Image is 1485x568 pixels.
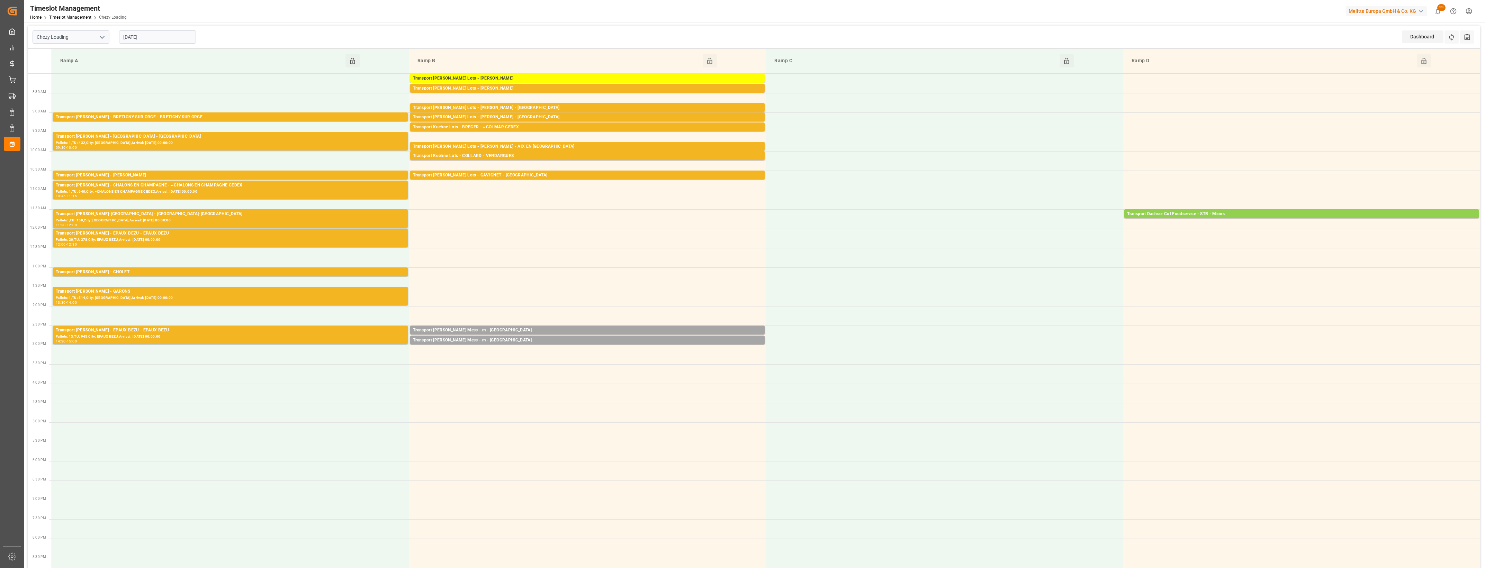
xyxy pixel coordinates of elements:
div: Pallets: ,TU: 100,City: RECY,Arrival: [DATE] 00:00:00 [56,179,405,185]
span: 10:00 AM [30,148,46,152]
div: Pallets: 1,TU: 640,City: ~CHALONS EN CHAMPAGNE CEDEX,Arrival: [DATE] 00:00:00 [56,189,405,195]
div: Pallets: 13,TU: 945,City: EPAUX BEZU,Arrival: [DATE] 00:00:00 [56,334,405,340]
div: 12:00 [67,223,77,227]
div: Transport [PERSON_NAME] Lots - [PERSON_NAME] - AIX EN [GEOGRAPHIC_DATA] [413,143,762,150]
span: 4:30 PM [33,400,46,404]
button: Melitta Europa GmbH & Co. KG [1346,4,1430,18]
span: 7:00 PM [33,497,46,501]
span: 3:00 PM [33,342,46,346]
span: 12:30 PM [30,245,46,249]
span: 5:00 PM [33,419,46,423]
div: Pallets: ,TU: 107,City: [GEOGRAPHIC_DATA],Arrival: [DATE] 00:00:00 [413,334,762,340]
div: Transport [PERSON_NAME] - EPAUX BEZU - EPAUX BEZU [56,327,405,334]
div: Timeslot Management [30,3,127,13]
span: 5:30 PM [33,439,46,442]
div: 14:00 [67,301,77,304]
div: Transport [PERSON_NAME] Lots - [PERSON_NAME] [413,75,762,82]
div: Transport [PERSON_NAME] - BRETIGNY SUR ORGE - BRETIGNY SUR ORGE [56,114,405,121]
div: Pallets: ,TU: 150,City: [GEOGRAPHIC_DATA],Arrival: [DATE] 00:00:00 [56,218,405,223]
span: 2:00 PM [33,303,46,307]
div: 10:45 [56,194,66,198]
a: Timeslot Management [49,15,91,20]
div: Pallets: 1,TU: 432,City: [GEOGRAPHIC_DATA],Arrival: [DATE] 00:00:00 [56,140,405,146]
div: Transport [PERSON_NAME] Mess - m - [GEOGRAPHIC_DATA] [413,337,762,344]
span: 33 [1437,4,1446,11]
span: 11:00 AM [30,187,46,191]
div: Ramp C [772,54,1060,67]
div: 11:15 [67,194,77,198]
div: Pallets: 20,TU: 278,City: EPAUX BEZU,Arrival: [DATE] 00:00:00 [56,237,405,243]
div: Pallets: 32,TU: ,City: [GEOGRAPHIC_DATA],Arrival: [DATE] 00:00:00 [1127,218,1476,223]
div: Pallets: ,TU: 64,City: [GEOGRAPHIC_DATA],Arrival: [DATE] 00:00:00 [56,276,405,282]
div: Pallets: ,TU: 108,City: [GEOGRAPHIC_DATA],Arrival: [DATE] 00:00:00 [413,111,762,117]
div: Pallets: 2,TU: 200,City: [GEOGRAPHIC_DATA],Arrival: [DATE] 00:00:00 [413,159,762,165]
span: 9:30 AM [33,129,46,132]
div: Transport [PERSON_NAME] Mess - m - [GEOGRAPHIC_DATA] [413,327,762,334]
span: 10:30 AM [30,167,46,171]
div: Transport [PERSON_NAME] Lots - GAVIGNET - [GEOGRAPHIC_DATA] [413,172,762,179]
div: Pallets: ,TU: 40,City: [GEOGRAPHIC_DATA],Arrival: [DATE] 00:00:00 [413,150,762,156]
span: 3:30 PM [33,361,46,365]
div: Pallets: 7,TU: 96,City: [GEOGRAPHIC_DATA],Arrival: [DATE] 00:00:00 [413,179,762,185]
div: Transport [PERSON_NAME] Lots - [PERSON_NAME] [413,85,762,92]
span: 6:30 PM [33,477,46,481]
div: Transport [PERSON_NAME] - CHOLET [56,269,405,276]
div: Transport [PERSON_NAME] - CHALONS EN CHAMPAGNE - ~CHALONS EN CHAMPAGNE CEDEX [56,182,405,189]
div: 12:30 [67,243,77,246]
button: open menu [97,32,107,43]
button: Help Center [1446,3,1461,19]
div: - [66,243,67,246]
div: Ramp D [1129,54,1417,67]
div: - [66,301,67,304]
button: show 33 new notifications [1430,3,1446,19]
input: DD-MM-YYYY [119,30,196,44]
a: Home [30,15,42,20]
span: 2:30 PM [33,322,46,326]
span: 1:00 PM [33,264,46,268]
span: 6:00 PM [33,458,46,462]
div: Dashboard [1402,30,1443,43]
div: Transport [PERSON_NAME] Lots - [PERSON_NAME] - [GEOGRAPHIC_DATA] [413,104,762,111]
span: 8:30 PM [33,555,46,559]
span: 9:00 AM [33,109,46,113]
div: Transport [PERSON_NAME] - EPAUX BEZU - EPAUX BEZU [56,230,405,237]
div: Pallets: 2,TU: 1006,City: [GEOGRAPHIC_DATA],Arrival: [DATE] 00:00:00 [413,82,762,88]
span: 8:00 PM [33,535,46,539]
div: Transport Kuehne Lots - COLLARD - VENDARGUES [413,153,762,159]
div: Pallets: 4,TU: 291,City: ~COLMAR CEDEX,Arrival: [DATE] 00:00:00 [413,131,762,137]
input: Type to search/select [33,30,109,44]
div: Ramp B [415,54,703,67]
div: Transport [PERSON_NAME]-[GEOGRAPHIC_DATA] - [GEOGRAPHIC_DATA]-[GEOGRAPHIC_DATA] [56,211,405,218]
div: 10:00 [67,146,77,149]
span: 7:30 PM [33,516,46,520]
div: Pallets: 7,TU: 640,City: CARQUEFOU,Arrival: [DATE] 00:00:00 [413,92,762,98]
div: 12:00 [56,243,66,246]
div: Pallets: ,TU: 86,City: [GEOGRAPHIC_DATA],Arrival: [DATE] 00:00:00 [413,344,762,350]
div: Pallets: 3,TU: 128,City: [GEOGRAPHIC_DATA],Arrival: [DATE] 00:00:00 [413,121,762,127]
span: 4:00 PM [33,381,46,384]
div: Transport Kuehne Lots - BREGER - ~COLMAR CEDEX [413,124,762,131]
span: 8:30 AM [33,90,46,94]
div: - [66,340,67,343]
div: Transport [PERSON_NAME] - [PERSON_NAME] [56,172,405,179]
div: Pallets: ,TU: 48,City: [GEOGRAPHIC_DATA],Arrival: [DATE] 00:00:00 [56,121,405,127]
div: Ramp A [57,54,345,67]
div: 13:30 [56,301,66,304]
div: 11:30 [56,223,66,227]
div: Transport [PERSON_NAME] Lots - [PERSON_NAME] - [GEOGRAPHIC_DATA] [413,114,762,121]
div: Transport [PERSON_NAME] - GARONS [56,288,405,295]
div: 14:30 [56,340,66,343]
div: 09:30 [56,146,66,149]
div: Pallets: 1,TU: 514,City: [GEOGRAPHIC_DATA],Arrival: [DATE] 00:00:00 [56,295,405,301]
div: Transport Dachser Cof Foodservice - STB - Mions [1127,211,1476,218]
div: Melitta Europa GmbH & Co. KG [1346,6,1427,16]
div: Transport [PERSON_NAME] - [GEOGRAPHIC_DATA] - [GEOGRAPHIC_DATA] [56,133,405,140]
span: 11:30 AM [30,206,46,210]
div: - [66,194,67,198]
div: 15:00 [67,340,77,343]
div: - [66,223,67,227]
span: 12:00 PM [30,226,46,229]
div: - [66,146,67,149]
span: 1:30 PM [33,284,46,287]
